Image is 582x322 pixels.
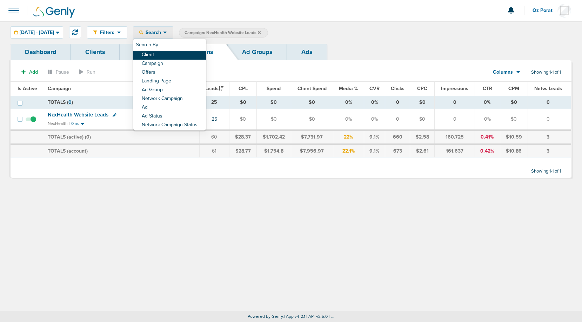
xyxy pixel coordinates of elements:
[287,44,327,60] a: Ads
[435,130,475,144] td: 160,725
[410,130,435,144] td: $2.58
[143,29,163,35] span: Search
[229,96,257,109] td: $0
[475,96,500,109] td: 0%
[364,109,385,130] td: 0%
[133,121,206,130] a: Network Campaign Status
[291,144,333,157] td: $7,956.97
[44,144,199,157] td: TOTALS (account)
[533,8,557,13] span: Oz Porat
[20,30,54,35] span: [DATE] - [DATE]
[475,130,500,144] td: 0.41%
[385,144,410,157] td: 673
[528,144,571,157] td: 3
[534,86,562,92] span: Netw. Leads
[333,96,364,109] td: 0%
[44,96,199,109] td: TOTALS ( )
[48,86,71,92] span: Campaign
[339,86,358,92] span: Media %
[133,112,206,121] a: Ad Status
[410,109,435,130] td: $0
[133,39,206,51] h6: Search By
[500,144,528,157] td: $10.86
[364,130,385,144] td: 9.1%
[11,44,71,60] a: Dashboard
[256,109,291,130] td: $0
[199,144,229,157] td: 61
[205,86,223,92] span: Leads
[256,144,291,157] td: $1,754.8
[229,130,257,144] td: $28.37
[199,130,229,144] td: 60
[29,69,38,75] span: Add
[291,109,333,130] td: $0
[68,99,72,105] span: 0
[133,77,206,86] a: Landing Page
[18,67,42,77] button: Add
[229,144,257,157] td: $28.77
[410,144,435,157] td: $2.61
[166,44,228,60] a: Campaigns
[212,116,217,122] a: 25
[528,109,571,130] td: 0
[385,96,410,109] td: 0
[369,86,380,92] span: CVR
[133,60,206,68] a: Campaign
[441,86,468,92] span: Impressions
[291,96,333,109] td: $0
[71,121,79,126] small: 0 nc
[435,96,475,109] td: 0
[528,96,571,109] td: 0
[508,86,519,92] span: CPM
[364,96,385,109] td: 0%
[329,314,334,319] span: | ...
[391,86,404,92] span: Clicks
[133,68,206,77] a: Offers
[185,30,261,36] span: Campaign: NexHealth Website Leads
[364,144,385,157] td: 9.1%
[71,44,120,60] a: Clients
[493,69,513,76] span: Columns
[239,86,248,92] span: CPL
[385,130,410,144] td: 660
[133,95,206,103] a: Network Campaign
[44,130,199,144] td: TOTALS (active) ( )
[33,7,75,18] img: Genly
[500,130,528,144] td: $10.59
[199,96,229,109] td: 25
[333,130,364,144] td: 22%
[228,44,287,60] a: Ad Groups
[531,168,561,174] span: Showing 1-1 of 1
[284,314,305,319] span: | App v4.2.1
[333,109,364,130] td: 0%
[267,86,281,92] span: Spend
[385,109,410,130] td: 0
[475,109,500,130] td: 0%
[528,130,571,144] td: 3
[333,144,364,157] td: 22.1%
[133,51,206,60] a: Client
[410,96,435,109] td: $0
[229,109,257,130] td: $0
[475,144,500,157] td: 0.42%
[297,86,327,92] span: Client Spend
[417,86,427,92] span: CPC
[483,86,492,92] span: CTR
[500,109,528,130] td: $0
[291,130,333,144] td: $7,731.97
[306,314,328,319] span: | API v2.5.0
[48,112,108,118] span: NexHealth Website Leads
[500,96,528,109] td: $0
[18,86,37,92] span: Is Active
[133,103,206,112] a: Ad
[86,134,89,140] span: 0
[133,86,206,95] a: Ad Group
[256,130,291,144] td: $1,702.42
[531,69,561,75] span: Showing 1-1 of 1
[120,44,166,60] a: Offers
[435,144,475,157] td: 161,637
[48,121,70,126] small: NexHealth |
[97,29,117,35] span: Filters
[435,109,475,130] td: 0
[256,96,291,109] td: $0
